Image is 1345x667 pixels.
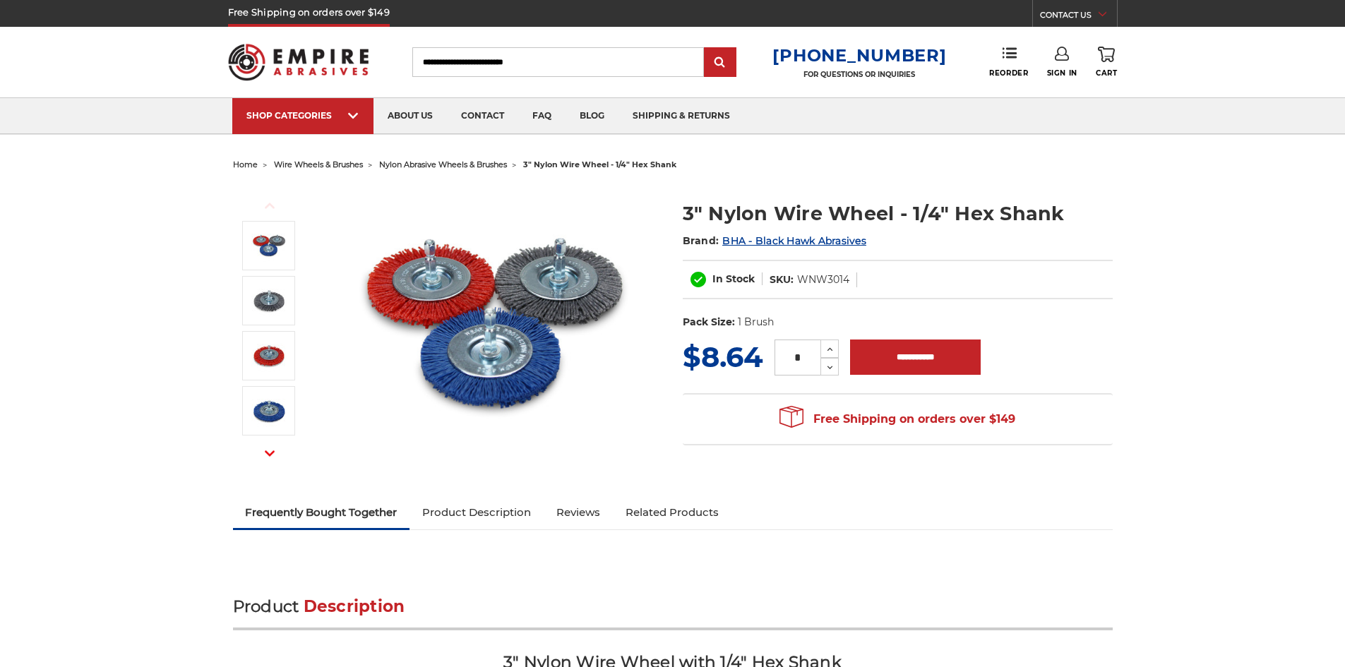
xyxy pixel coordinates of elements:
dd: WNW3014 [797,272,849,287]
a: BHA - Black Hawk Abrasives [722,234,866,247]
a: blog [566,98,618,134]
h1: 3" Nylon Wire Wheel - 1/4" Hex Shank [683,200,1113,227]
span: Cart [1096,68,1117,78]
a: Reviews [544,497,613,528]
a: home [233,160,258,169]
dt: Pack Size: [683,315,735,330]
span: Product [233,596,299,616]
a: wire wheels & brushes [274,160,363,169]
a: [PHONE_NUMBER] [772,45,946,66]
input: Submit [706,49,734,77]
span: Reorder [989,68,1028,78]
a: faq [518,98,566,134]
a: contact [447,98,518,134]
button: Previous [253,191,287,221]
a: about us [373,98,447,134]
p: FOR QUESTIONS OR INQUIRIES [772,70,946,79]
a: Reorder [989,47,1028,77]
a: Frequently Bought Together [233,497,410,528]
img: Nylon Filament Wire Wheels with Hex Shank [251,228,287,263]
a: CONTACT US [1040,7,1117,27]
span: Free Shipping on orders over $149 [779,405,1015,433]
div: SHOP CATEGORIES [246,110,359,121]
a: nylon abrasive wheels & brushes [379,160,507,169]
span: Sign In [1047,68,1077,78]
img: 3" Nylon Wire Wheel - 1/4" Hex Shank [251,393,287,428]
img: 3" Nylon Wire Wheel - 1/4" Hex Shank [251,283,287,318]
span: Description [304,596,405,616]
img: Nylon Filament Wire Wheels with Hex Shank [354,185,636,467]
img: 3" Nylon Wire Wheel - 1/4" Hex Shank [251,338,287,373]
img: Empire Abrasives [228,35,369,90]
button: Next [253,438,287,469]
span: In Stock [712,272,755,285]
a: Related Products [613,497,731,528]
span: $8.64 [683,339,763,374]
a: shipping & returns [618,98,744,134]
span: Brand: [683,234,719,247]
span: 3" nylon wire wheel - 1/4" hex shank [523,160,676,169]
dt: SKU: [770,272,794,287]
dd: 1 Brush [738,315,774,330]
a: Cart [1096,47,1117,78]
a: Product Description [410,497,544,528]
